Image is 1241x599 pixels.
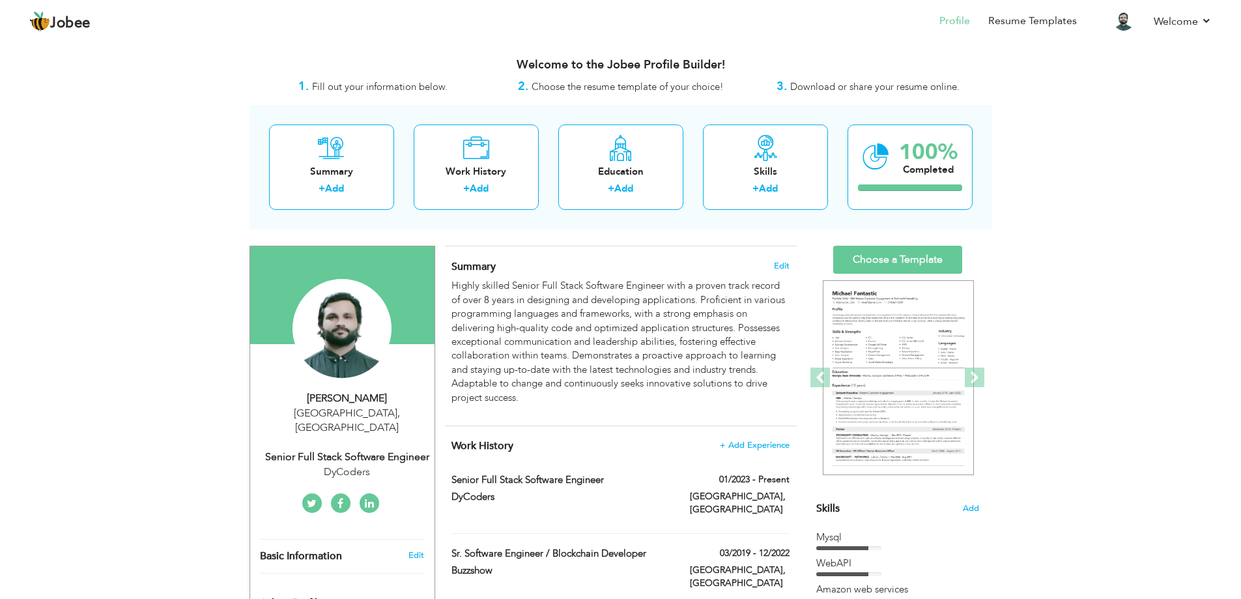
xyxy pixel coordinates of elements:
label: 03/2019 - 12/2022 [720,547,790,560]
strong: 2. [518,78,528,95]
div: [PERSON_NAME] [260,391,435,406]
a: Resume Templates [988,14,1077,29]
span: Jobee [50,16,91,31]
span: Fill out your information below. [312,80,448,93]
img: Muhammad Omar [292,279,392,378]
h4: This helps to show the companies you have worked for. [451,439,789,452]
div: DyCoders [260,465,435,480]
a: Add [759,182,778,195]
span: Summary [451,259,496,274]
span: Download or share your resume online. [790,80,960,93]
label: DyCoders [451,490,670,504]
img: Profile Img [1113,10,1134,31]
strong: 3. [777,78,787,95]
div: Work History [424,165,528,179]
label: + [463,182,470,196]
img: jobee.io [29,11,50,32]
h3: Welcome to the Jobee Profile Builder! [250,59,992,72]
a: Edit [408,549,424,561]
label: Buzzshow [451,564,670,577]
p: Highly skilled Senior Full Stack Software Engineer with a proven track record of over 8 years in ... [451,279,789,405]
span: Edit [774,261,790,270]
h4: Adding a summary is a quick and easy way to highlight your experience and interests. [451,260,789,273]
a: Profile [939,14,970,29]
span: + Add Experience [720,441,790,450]
label: + [752,182,759,196]
a: Add [614,182,633,195]
label: + [319,182,325,196]
a: Choose a Template [833,246,962,274]
span: Basic Information [260,551,342,562]
label: Senior Full Stack Software Engineer [451,473,670,487]
div: Skills [713,165,818,179]
strong: 1. [298,78,309,95]
div: 100% [899,141,958,163]
div: Education [569,165,673,179]
span: Choose the resume template of your choice! [532,80,724,93]
span: , [397,406,400,420]
span: Work History [451,439,513,453]
div: Mysql [816,531,979,544]
span: Add [963,503,979,515]
a: Welcome [1154,14,1212,29]
div: [GEOGRAPHIC_DATA] [GEOGRAPHIC_DATA] [260,406,435,436]
label: + [608,182,614,196]
label: 01/2023 - Present [719,473,790,486]
div: Completed [899,163,958,177]
label: [GEOGRAPHIC_DATA], [GEOGRAPHIC_DATA] [690,564,790,590]
div: WebAPI [816,557,979,570]
span: Skills [816,501,840,516]
div: Amazon web services [816,583,979,596]
a: Jobee [29,11,91,32]
div: Senior Full Stack Software Engineer [260,450,435,465]
a: Add [470,182,489,195]
a: Add [325,182,344,195]
div: Summary [279,165,384,179]
label: Sr. Software Engineer / Blockchain Developer [451,547,670,561]
label: [GEOGRAPHIC_DATA], [GEOGRAPHIC_DATA] [690,490,790,516]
